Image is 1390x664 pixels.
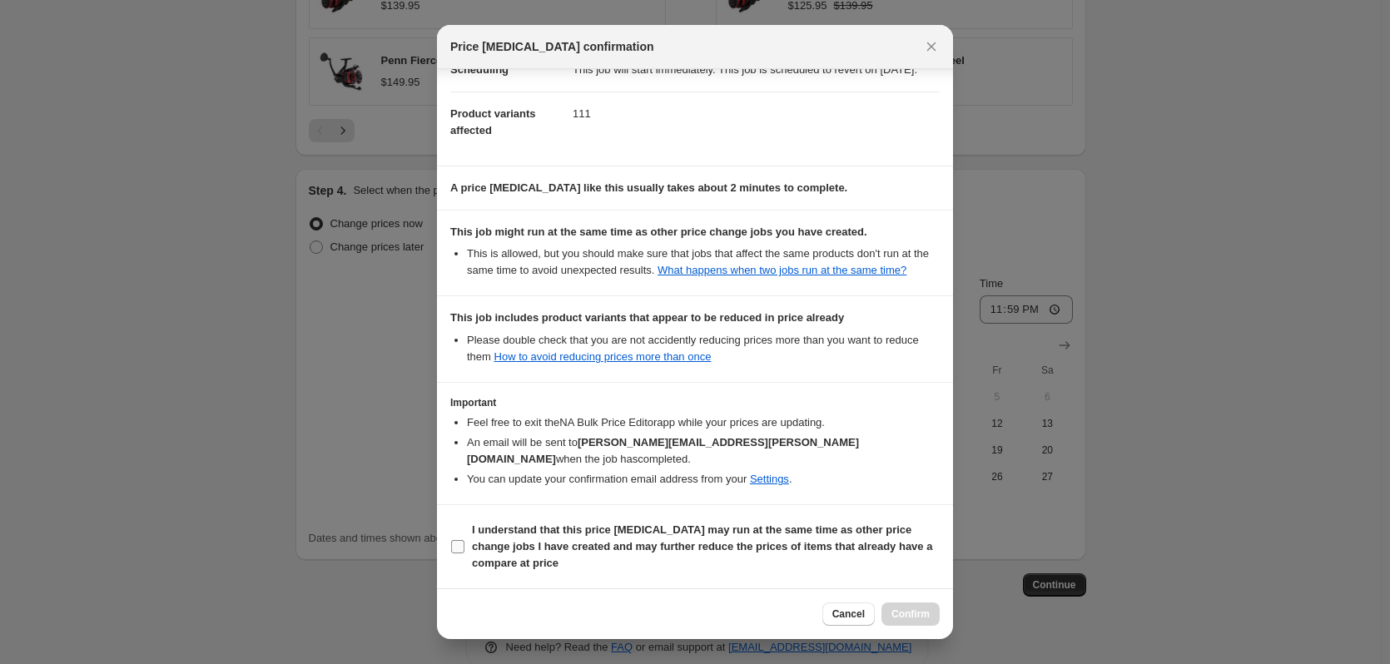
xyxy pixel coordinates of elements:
[450,311,844,324] b: This job includes product variants that appear to be reduced in price already
[658,264,906,276] a: What happens when two jobs run at the same time?
[450,181,847,194] b: A price [MEDICAL_DATA] like this usually takes about 2 minutes to complete.
[573,92,940,136] dd: 111
[832,607,865,621] span: Cancel
[450,225,867,238] b: This job might run at the same time as other price change jobs you have created.
[450,38,654,55] span: Price [MEDICAL_DATA] confirmation
[822,602,875,626] button: Cancel
[494,350,712,363] a: How to avoid reducing prices more than once
[472,523,932,569] b: I understand that this price [MEDICAL_DATA] may run at the same time as other price change jobs I...
[467,434,940,468] li: An email will be sent to when the job has completed .
[750,473,789,485] a: Settings
[467,471,940,488] li: You can update your confirmation email address from your .
[450,107,536,136] span: Product variants affected
[467,436,859,465] b: [PERSON_NAME][EMAIL_ADDRESS][PERSON_NAME][DOMAIN_NAME]
[573,47,940,92] dd: This job will start immediately. This job is scheduled to revert on [DATE].
[467,414,940,431] li: Feel free to exit the NA Bulk Price Editor app while your prices are updating.
[920,35,943,58] button: Close
[467,332,940,365] li: Please double check that you are not accidently reducing prices more than you want to reduce them
[467,245,940,279] li: This is allowed, but you should make sure that jobs that affect the same products don ' t run at ...
[450,63,509,76] span: Scheduling
[450,396,940,409] h3: Important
